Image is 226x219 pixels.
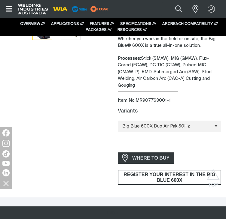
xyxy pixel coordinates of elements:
span: WHERE TO BUY [128,153,173,163]
a: FEATURES /// [90,22,114,26]
a: REGISTER YOUR INTEREST IN THE BIG BLUE 600X [118,170,221,185]
img: hide socials [1,178,11,188]
strong: Processes: [118,56,141,61]
p: Whether you work in the field or on site, the Big Blue® 600X is a true all-in-one solution. [118,36,221,49]
a: SPECIFICATIONS /// [120,22,156,26]
img: Instagram [2,140,10,147]
input: Product name or item number... [161,2,189,16]
div: Item No. MR907763001-1 [118,97,221,104]
section: Filters for variants [2,209,224,217]
a: RESOURCES /// [118,28,147,32]
a: APPLICATIONS /// [51,22,84,26]
span: Filter [107,209,119,217]
button: Search products [169,2,189,16]
span: Big Blue 600X Duo Air Pak 50Hz [118,123,215,130]
a: OVERVIEW /// [20,22,45,26]
div: Stick (SMAW), MIG (GMAW), Flux-Cored (FCAW), DC TIG (GTAW), Pulsed MIG (GMAW-P), RMD, Submerged A... [118,55,221,89]
button: Opens a panel where you can apply filters to the list of variants on the page. [103,209,124,217]
img: LinkedIn [2,169,10,176]
a: PACKAGES /// [86,28,111,32]
img: YouTube [2,161,10,166]
img: Facebook [2,129,10,136]
a: ARCREACH COMPATIBILITY /// [162,22,218,26]
label: Variants [118,109,138,114]
img: TikTok [2,150,10,157]
button: Scroll to top [206,169,220,182]
a: WHERE TO BUY [118,152,174,163]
